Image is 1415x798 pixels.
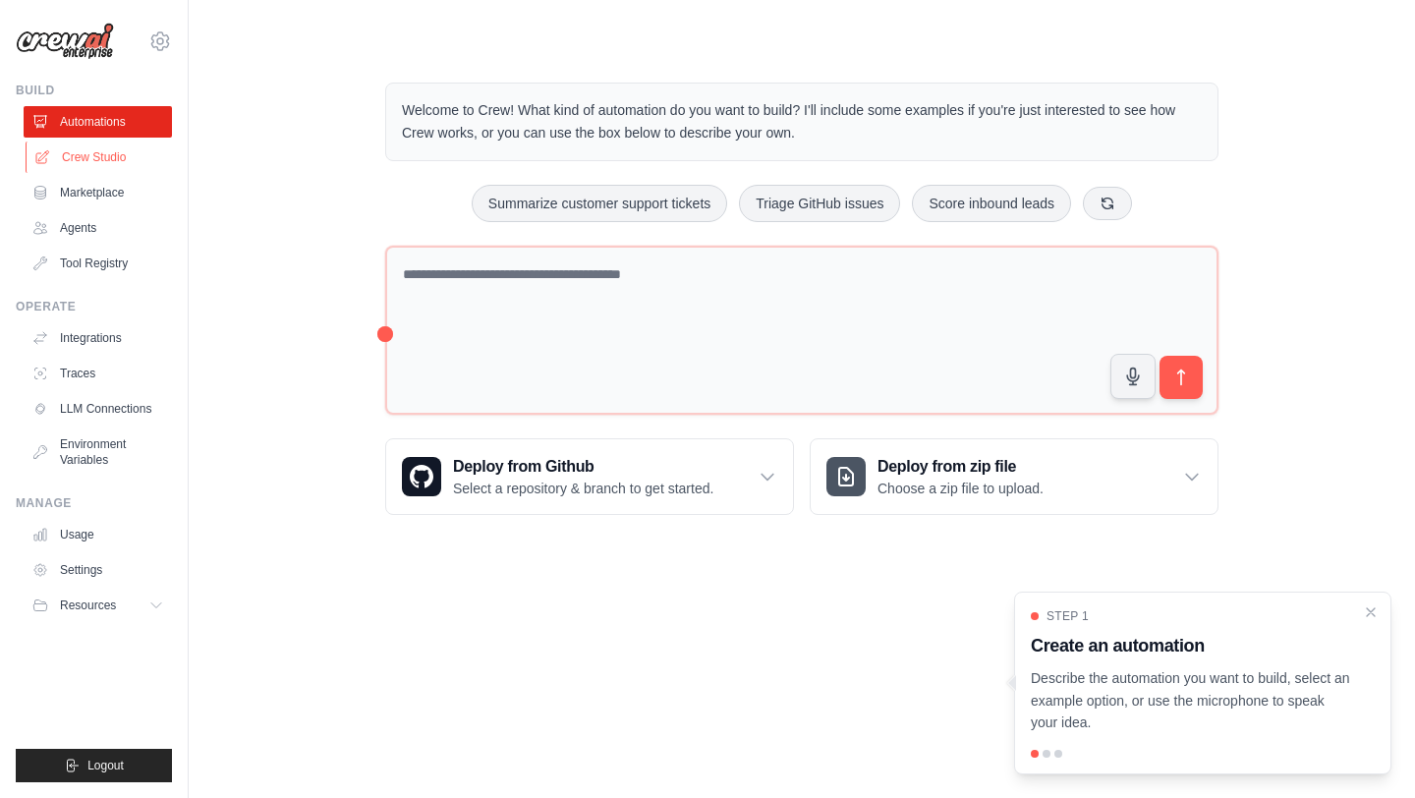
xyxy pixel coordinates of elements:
[739,185,900,222] button: Triage GitHub issues
[24,358,172,389] a: Traces
[877,455,1044,479] h3: Deploy from zip file
[16,23,114,60] img: Logo
[24,590,172,621] button: Resources
[1317,704,1415,798] iframe: Chat Widget
[1363,604,1379,620] button: Close walkthrough
[16,749,172,782] button: Logout
[24,428,172,476] a: Environment Variables
[402,99,1202,144] p: Welcome to Crew! What kind of automation do you want to build? I'll include some examples if you'...
[1047,608,1089,624] span: Step 1
[87,758,124,773] span: Logout
[24,322,172,354] a: Integrations
[912,185,1071,222] button: Score inbound leads
[26,142,174,173] a: Crew Studio
[24,554,172,586] a: Settings
[60,598,116,613] span: Resources
[24,248,172,279] a: Tool Registry
[24,393,172,425] a: LLM Connections
[472,185,727,222] button: Summarize customer support tickets
[24,212,172,244] a: Agents
[453,479,713,498] p: Select a repository & branch to get started.
[24,519,172,550] a: Usage
[24,177,172,208] a: Marketplace
[16,495,172,511] div: Manage
[1031,632,1351,659] h3: Create an automation
[16,83,172,98] div: Build
[453,455,713,479] h3: Deploy from Github
[24,106,172,138] a: Automations
[16,299,172,314] div: Operate
[877,479,1044,498] p: Choose a zip file to upload.
[1031,667,1351,734] p: Describe the automation you want to build, select an example option, or use the microphone to spe...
